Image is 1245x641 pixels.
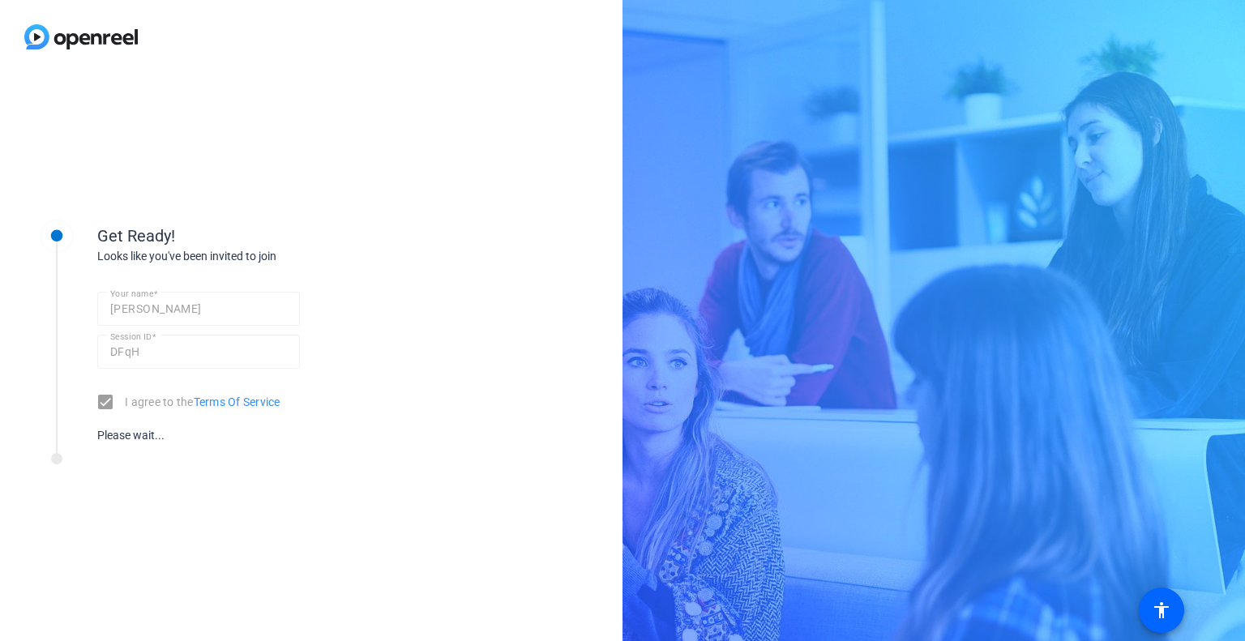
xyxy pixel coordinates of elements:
[97,248,421,265] div: Looks like you've been invited to join
[97,224,421,248] div: Get Ready!
[110,288,153,298] mat-label: Your name
[110,331,152,341] mat-label: Session ID
[1152,600,1171,620] mat-icon: accessibility
[97,427,300,444] div: Please wait...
